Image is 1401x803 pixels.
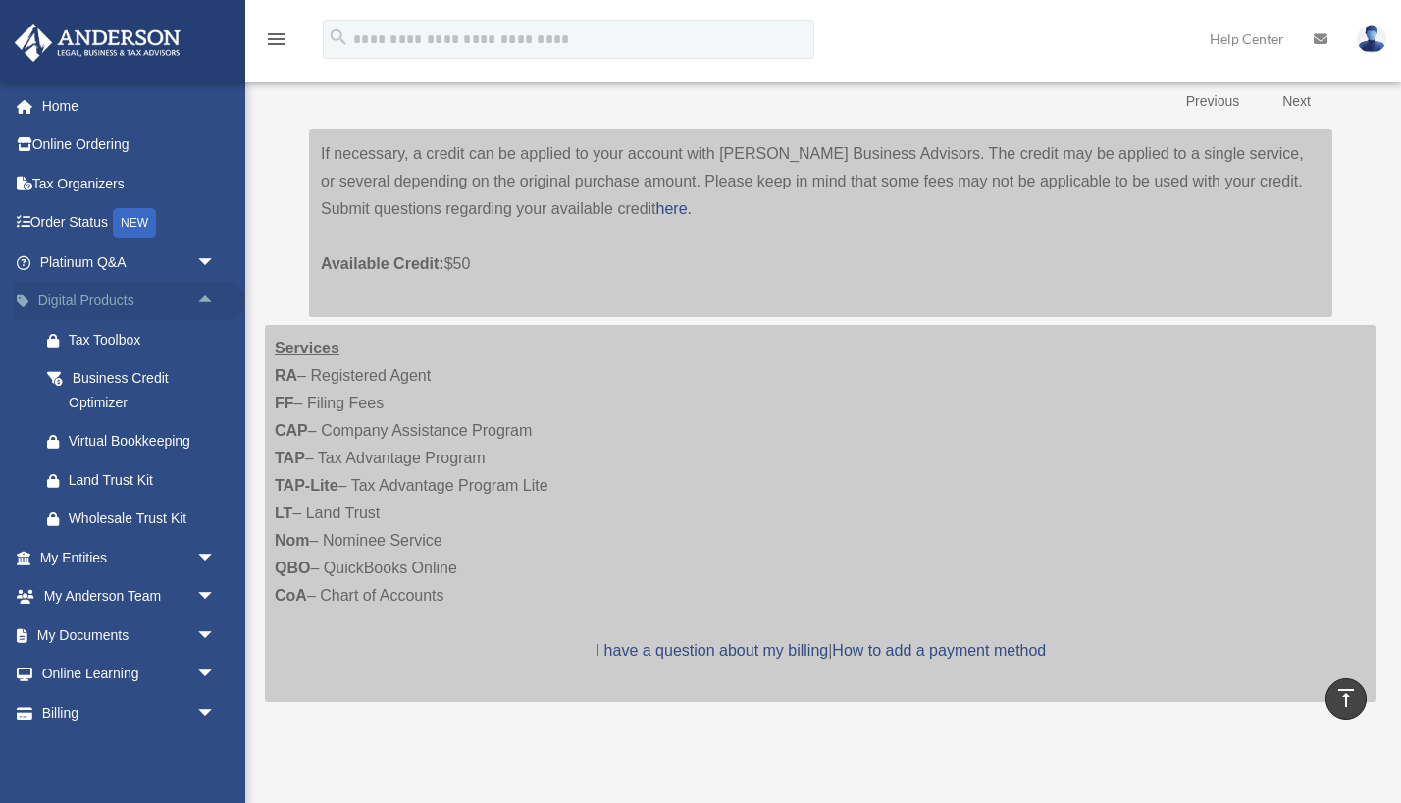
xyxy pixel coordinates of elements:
p: $50 [321,223,1321,278]
a: Previous [1171,81,1254,122]
a: Billingarrow_drop_down [14,693,235,732]
a: here. [656,200,692,217]
a: Land Trust Kit [27,460,245,500]
div: Tax Toolbox [69,328,221,352]
strong: Services [275,340,339,356]
a: Next [1268,81,1325,122]
span: arrow_drop_down [196,616,235,656]
strong: CoA [275,587,307,604]
span: arrow_drop_down [196,693,235,733]
img: User Pic [1357,25,1386,53]
div: – Registered Agent – Filing Fees – Company Assistance Program – Tax Advantage Program – Tax Advan... [265,325,1376,702]
a: Online Ordering [14,126,245,165]
strong: RA [275,367,297,384]
a: Business Credit Optimizer [27,359,245,422]
strong: FF [275,395,294,411]
span: arrow_drop_up [196,282,235,322]
strong: CAP [275,422,308,439]
strong: QBO [275,560,310,576]
div: NEW [113,208,156,238]
a: Digital Productsarrow_drop_up [14,282,245,321]
strong: TAP-Lite [275,477,338,494]
a: Wholesale Trust Kit [27,500,245,539]
div: Land Trust Kit [69,468,221,493]
a: Open Invoices [27,732,226,773]
i: search [328,27,349,48]
p: | [275,637,1367,665]
i: vertical_align_top [1334,686,1358,710]
div: Wholesale Trust Kit [69,507,221,531]
a: I have a question about my billing [596,642,828,659]
a: Order StatusNEW [14,203,245,243]
a: Tax Organizers [14,164,245,203]
div: Virtual Bookkeeping [69,429,221,454]
i: menu [265,27,288,51]
strong: LT [275,505,292,521]
a: My Entitiesarrow_drop_down [14,538,245,577]
div: If necessary, a credit can be applied to your account with [PERSON_NAME] Business Advisors. The c... [309,129,1332,317]
a: menu [265,34,288,51]
a: Online Learningarrow_drop_down [14,655,245,694]
div: Business Credit Optimizer [69,366,221,414]
strong: Nom [275,532,310,549]
span: arrow_drop_down [196,655,235,695]
a: Platinum Q&Aarrow_drop_down [14,242,245,282]
span: arrow_drop_down [196,577,235,617]
strong: TAP [275,450,305,466]
a: Tax Toolbox [27,320,245,359]
a: Home [14,86,245,126]
a: My Documentsarrow_drop_down [14,616,245,655]
a: vertical_align_top [1325,678,1367,720]
a: How to add a payment method [832,642,1046,659]
span: arrow_drop_down [196,538,235,578]
a: Virtual Bookkeeping [27,422,245,461]
a: My Anderson Teamarrow_drop_down [14,577,245,616]
img: Anderson Advisors Platinum Portal [9,24,186,62]
span: Available Credit: [321,255,444,272]
span: arrow_drop_down [196,242,235,283]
